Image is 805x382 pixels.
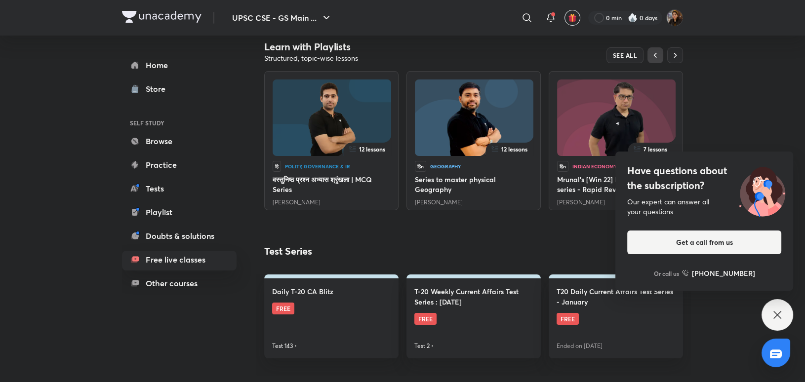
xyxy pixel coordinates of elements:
a: Tests [122,179,237,198]
div: Store [146,83,171,95]
h2: Test Series [264,244,312,259]
span: 7 lessons [644,145,667,153]
a: T-20 Weekly Current Affairs Test Series : [DATE]FREETest 2 • [406,274,541,358]
img: Company Logo [122,11,201,23]
h4: T20 Daily Current Affairs Test Series - January [557,286,675,307]
div: Geography [430,163,461,169]
button: UPSC CSE - GS Main ... [226,8,338,28]
img: edu-thumbnail [415,79,533,156]
span: FREE [557,313,579,325]
button: Get a call from us [627,230,781,254]
img: edu-image [432,81,516,158]
h6: SELF STUDY [122,115,237,131]
a: Playlist [122,202,237,222]
img: Varsha Parashar [666,9,683,26]
img: streak [628,13,638,23]
span: SEE ALL [613,52,638,59]
a: [PERSON_NAME] [273,198,321,206]
img: edu-thumbnail [273,79,391,156]
a: Other courses [122,273,237,293]
a: Home [122,55,237,75]
a: Practice [122,155,237,175]
span: हिn [557,161,568,172]
p: Test 2 • [414,342,434,350]
span: FREE [272,303,294,314]
a: Browse [122,131,237,151]
p: Or call us [654,269,679,278]
img: edu-image [290,81,374,158]
button: SEE ALL [606,47,644,63]
h6: Series to master physical Geography [415,175,532,194]
h4: Have questions about the subscription? [627,163,781,193]
a: edu-thumbnailedu-image7 lessonsहिnIndian EconomyMrunal’s [Win 22] Economy pill series - Rapid Rev... [549,71,683,210]
a: [PERSON_NAME] [415,198,463,206]
a: Doubts & solutions [122,226,237,246]
span: हि [273,161,281,172]
a: [PHONE_NUMBER] [682,268,755,278]
h4: Daily T-20 CA Blitz [272,286,333,297]
a: T20 Daily Current Affairs Test Series - JanuaryFREEEnded on [DATE] [549,274,683,358]
div: Indian Economy [572,163,617,169]
h4: Learn with Playlists [264,40,474,53]
a: Company Logo [122,11,201,25]
span: 12 lessons [359,145,385,153]
a: edu-thumbnailedu-image12 lessonsहिPolity, Governance & IRवस्तुनिष्ठ प्रश्न अभ्यास श्रृंखला | MCQ ... [264,71,399,210]
p: Structured, topic-wise lessons [264,53,474,63]
img: avatar [568,13,577,22]
h6: [PHONE_NUMBER] [692,268,755,278]
a: edu-thumbnailedu-image12 lessonsहिnGeographySeries to master physical Geography[PERSON_NAME] [406,71,541,210]
div: Polity, Governance & IR [285,163,350,169]
h4: T-20 Weekly Current Affairs Test Series : [DATE] [414,286,533,307]
h6: Mrunal’s [Win 22] Economy pill series - Rapid Revision [557,175,675,194]
img: edu-image [574,81,658,158]
p: Ended on [DATE] [557,342,603,350]
span: 12 lessons [501,145,527,153]
a: Daily T-20 CA BlitzFREETest 143 • [264,274,399,358]
div: Our expert can answer all your questions [627,197,781,217]
a: Free live classes [122,250,237,269]
img: ttu_illustration_new.svg [731,163,793,217]
p: Test 143 • [272,342,297,350]
span: हिn [415,161,426,172]
a: [PERSON_NAME] [557,198,605,206]
a: Store [122,79,237,99]
img: edu-thumbnail [557,79,676,156]
h6: वस्तुनिष्ठ प्रश्न अभ्यास श्रृंखला | MCQ Series [273,175,390,194]
button: avatar [564,10,580,26]
span: FREE [414,313,437,325]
